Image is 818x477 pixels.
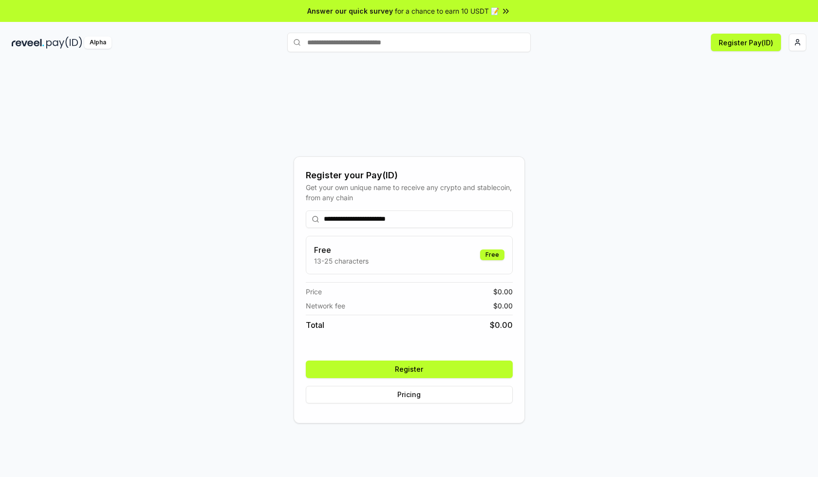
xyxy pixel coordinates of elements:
span: Price [306,286,322,297]
div: Free [480,249,504,260]
p: 13-25 characters [314,256,369,266]
span: Answer our quick survey [307,6,393,16]
span: for a chance to earn 10 USDT 📝 [395,6,499,16]
img: pay_id [46,37,82,49]
span: Network fee [306,301,345,311]
button: Register Pay(ID) [711,34,781,51]
button: Register [306,361,513,378]
span: Total [306,319,324,331]
div: Register your Pay(ID) [306,169,513,182]
div: Alpha [84,37,112,49]
span: $ 0.00 [490,319,513,331]
img: reveel_dark [12,37,44,49]
button: Pricing [306,386,513,403]
span: $ 0.00 [493,301,513,311]
div: Get your own unique name to receive any crypto and stablecoin, from any chain [306,182,513,203]
span: $ 0.00 [493,286,513,297]
h3: Free [314,244,369,256]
